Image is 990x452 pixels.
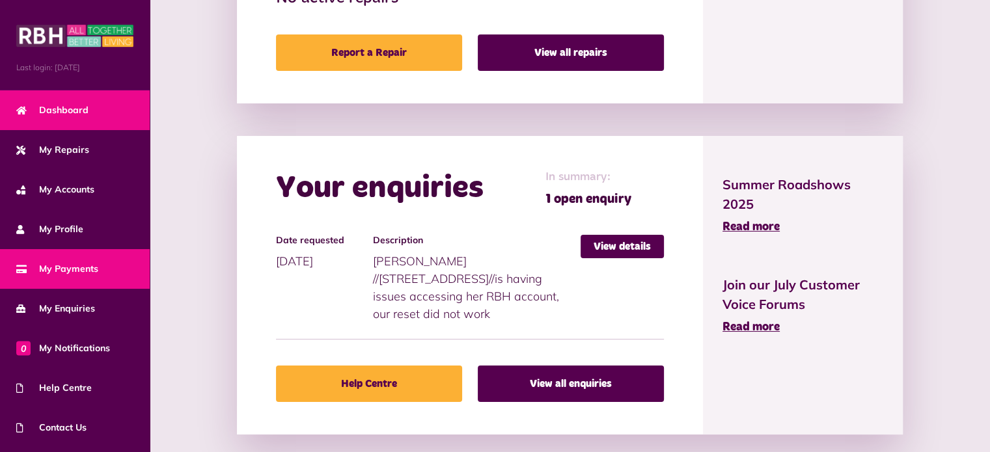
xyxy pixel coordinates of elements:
[722,221,780,233] span: Read more
[16,183,94,196] span: My Accounts
[16,341,31,355] span: 0
[16,302,95,315] span: My Enquiries
[722,175,883,214] span: Summer Roadshows 2025
[276,235,373,270] div: [DATE]
[545,168,631,186] span: In summary:
[16,222,83,236] span: My Profile
[16,62,133,73] span: Last login: [DATE]
[276,366,462,402] a: Help Centre
[16,143,89,157] span: My Repairs
[545,189,631,209] span: 1 open enquiry
[276,34,462,71] a: Report a Repair
[722,321,780,333] span: Read more
[16,103,89,117] span: Dashboard
[276,235,366,246] h4: Date requested
[373,235,581,323] div: [PERSON_NAME] //[STREET_ADDRESS]//is having issues accessing her RBH account, our reset did not work
[276,170,484,207] h2: Your enquiries
[16,262,98,276] span: My Payments
[373,235,574,246] h4: Description
[478,34,664,71] a: View all repairs
[16,341,110,355] span: My Notifications
[478,366,664,402] a: View all enquiries
[16,421,87,434] span: Contact Us
[722,275,883,336] a: Join our July Customer Voice Forums Read more
[581,235,664,258] a: View details
[722,175,883,236] a: Summer Roadshows 2025 Read more
[722,275,883,314] span: Join our July Customer Voice Forums
[16,23,133,49] img: MyRBH
[16,381,92,395] span: Help Centre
